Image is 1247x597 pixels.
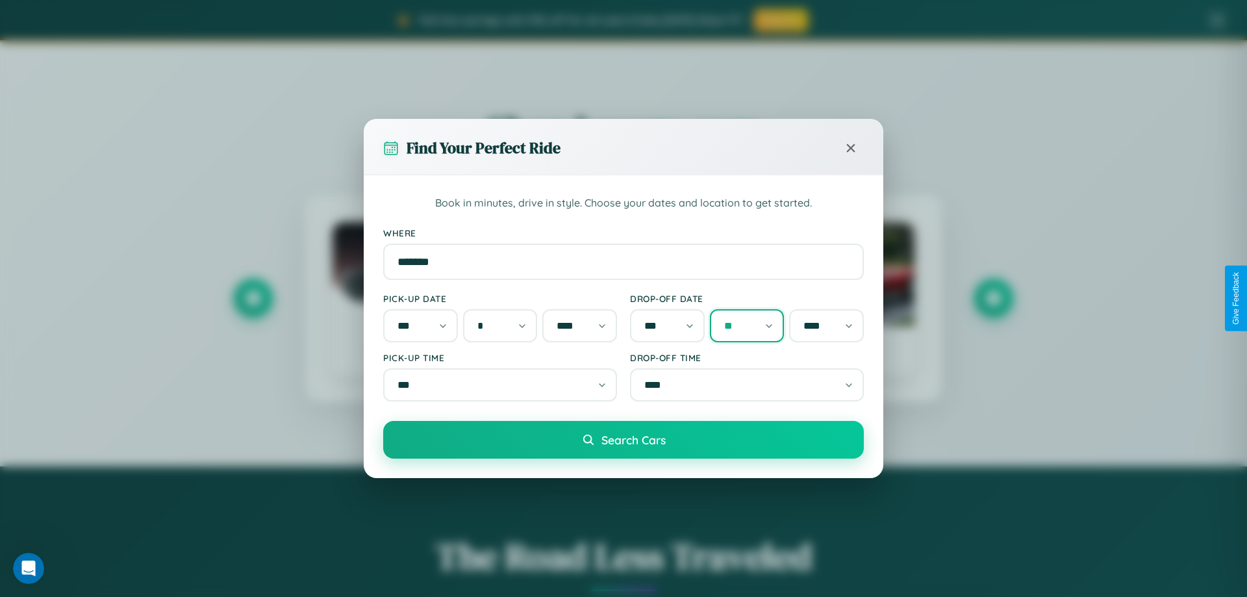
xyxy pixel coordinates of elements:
[383,352,617,363] label: Pick-up Time
[383,293,617,304] label: Pick-up Date
[630,352,864,363] label: Drop-off Time
[383,195,864,212] p: Book in minutes, drive in style. Choose your dates and location to get started.
[407,137,561,159] h3: Find Your Perfect Ride
[601,433,666,447] span: Search Cars
[383,227,864,238] label: Where
[383,421,864,459] button: Search Cars
[630,293,864,304] label: Drop-off Date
